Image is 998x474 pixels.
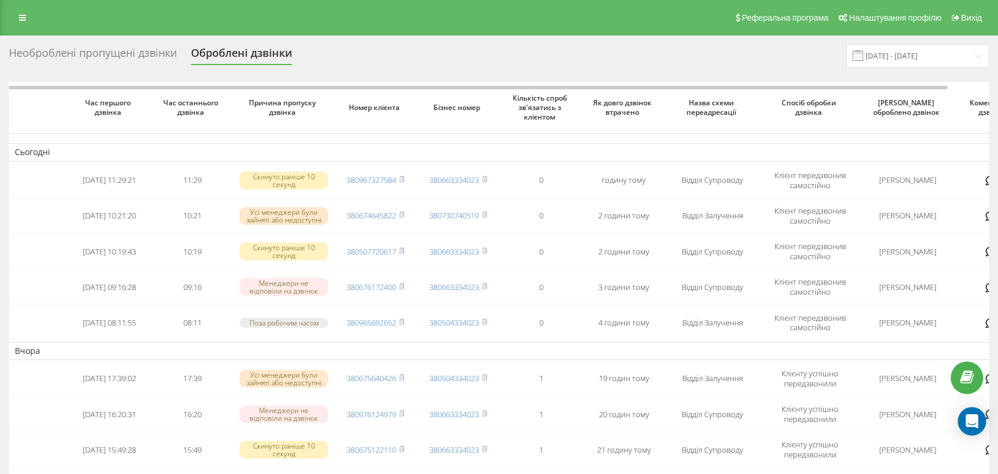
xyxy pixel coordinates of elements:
td: Клієнт передзвонив самостійно [760,306,860,339]
span: Спосіб обробки дзвінка [770,98,850,117]
span: Налаштування профілю [849,13,941,22]
div: Open Intercom Messenger [958,407,986,436]
td: 1 [500,433,582,466]
div: Усі менеджери були зайняті або недоступні [239,207,328,225]
td: Клієнт передзвонив самостійно [760,270,860,304]
td: 1 [500,398,582,431]
a: 380976124979 [346,409,396,420]
td: [PERSON_NAME] [860,362,955,395]
div: Поза робочим часом [239,318,328,328]
td: 21 годину тому [582,433,665,466]
span: Назва схеми переадресації [675,98,750,117]
td: [PERSON_NAME] [860,235,955,268]
a: 380504334023 [429,317,479,328]
td: 3 години тому [582,270,665,304]
a: 380507720617 [346,246,396,257]
span: Причина пропуску дзвінка [244,98,324,117]
td: 2 години тому [582,199,665,233]
span: Кількість спроб зв'язатись з клієнтом [509,93,573,121]
td: 08:11 [151,306,234,339]
td: Клієнту успішно передзвонили [760,398,860,431]
a: 380675122110 [346,444,396,455]
div: Менеджери не відповіли на дзвінок [239,278,328,296]
div: Скинуто раніше 10 секунд [239,243,328,260]
td: [PERSON_NAME] [860,164,955,197]
td: Відділ Супроводу [665,270,760,304]
td: Клієнт передзвонив самостійно [760,164,860,197]
td: 0 [500,164,582,197]
a: 380674645822 [346,210,396,221]
span: Час першого дзвінка [77,98,141,117]
td: [DATE] 10:19:43 [68,235,151,268]
td: Клієнту успішно передзвонили [760,362,860,395]
td: Відділ Залучення [665,306,760,339]
td: Відділ Супроводу [665,398,760,431]
td: [DATE] 16:20:31 [68,398,151,431]
td: 10:19 [151,235,234,268]
td: 0 [500,270,582,304]
div: Скинуто раніше 10 секунд [239,172,328,189]
span: Час останнього дзвінка [160,98,224,117]
span: Реферальна програма [742,13,829,22]
td: 2 години тому [582,235,665,268]
td: 0 [500,235,582,268]
div: Менеджери не відповіли на дзвінок [239,405,328,423]
td: Клієнту успішно передзвонили [760,433,860,466]
td: [DATE] 15:49:28 [68,433,151,466]
td: 4 години тому [582,306,665,339]
td: [PERSON_NAME] [860,270,955,304]
td: [DATE] 17:39:02 [68,362,151,395]
td: 15:49 [151,433,234,466]
td: [DATE] 10:21:20 [68,199,151,233]
div: Оброблені дзвінки [191,47,292,65]
td: Клієнт передзвонив самостійно [760,199,860,233]
td: 09:16 [151,270,234,304]
td: [PERSON_NAME] [860,433,955,466]
a: 380965692652 [346,317,396,328]
a: 380504334023 [429,373,479,383]
td: 0 [500,199,582,233]
td: Відділ Супроводу [665,164,760,197]
td: 16:20 [151,398,234,431]
a: 380676172400 [346,282,396,292]
td: [DATE] 09:16:28 [68,270,151,304]
a: 380675640426 [346,373,396,383]
td: [DATE] 08:11:55 [68,306,151,339]
td: Відділ Супроводу [665,433,760,466]
td: Відділ Залучення [665,199,760,233]
td: [PERSON_NAME] [860,398,955,431]
a: 380663334023 [429,282,479,292]
span: [PERSON_NAME] оброблено дзвінок [870,98,945,117]
td: 19 годин тому [582,362,665,395]
a: 380663334023 [429,409,479,420]
td: [PERSON_NAME] [860,306,955,339]
div: Скинуто раніше 10 секунд [239,441,328,459]
td: Клієнт передзвонив самостійно [760,235,860,268]
span: Вихід [961,13,982,22]
td: 17:39 [151,362,234,395]
td: [PERSON_NAME] [860,199,955,233]
a: 380967327584 [346,175,396,185]
a: 380730740519 [429,210,479,221]
td: 11:29 [151,164,234,197]
a: 380663334023 [429,246,479,257]
span: Бізнес номер [426,103,490,112]
td: Відділ Залучення [665,362,760,395]
a: 380663334023 [429,444,479,455]
td: [DATE] 11:29:21 [68,164,151,197]
td: 0 [500,306,582,339]
td: Відділ Супроводу [665,235,760,268]
td: годину тому [582,164,665,197]
td: 1 [500,362,582,395]
td: 20 годин тому [582,398,665,431]
div: Усі менеджери були зайняті або недоступні [239,370,328,388]
td: 10:21 [151,199,234,233]
a: 380663334023 [429,175,479,185]
div: Необроблені пропущені дзвінки [9,47,177,65]
span: Номер клієнта [344,103,407,112]
span: Як довго дзвінок втрачено [592,98,656,117]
